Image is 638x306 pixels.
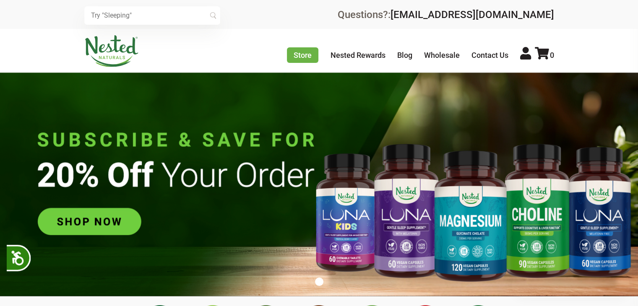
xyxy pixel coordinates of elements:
[397,51,412,60] a: Blog
[338,10,554,20] div: Questions?:
[512,272,630,298] iframe: Button to open loyalty program pop-up
[391,9,554,21] a: [EMAIL_ADDRESS][DOMAIN_NAME]
[535,51,554,60] a: 0
[315,277,323,286] button: 1 of 1
[471,51,508,60] a: Contact Us
[287,47,318,63] a: Store
[550,51,554,60] span: 0
[84,35,139,67] img: Nested Naturals
[331,51,385,60] a: Nested Rewards
[424,51,460,60] a: Wholesale
[84,6,220,25] input: Try "Sleeping"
